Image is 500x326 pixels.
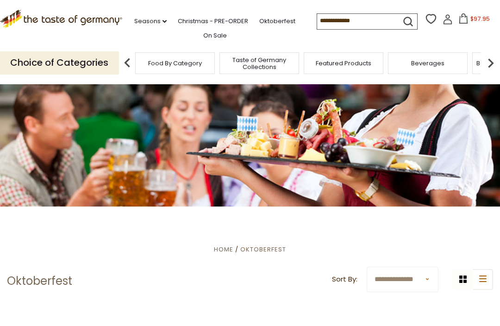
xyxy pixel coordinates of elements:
[134,16,167,26] a: Seasons
[259,16,295,26] a: Oktoberfest
[455,13,494,27] button: $97.95
[222,56,296,70] a: Taste of Germany Collections
[470,15,490,23] span: $97.95
[240,245,286,254] a: Oktoberfest
[481,54,500,72] img: next arrow
[316,60,371,67] a: Featured Products
[148,60,202,67] a: Food By Category
[411,60,444,67] a: Beverages
[7,274,72,288] h1: Oktoberfest
[332,274,357,285] label: Sort By:
[118,54,137,72] img: previous arrow
[203,31,227,41] a: On Sale
[214,245,233,254] a: Home
[178,16,248,26] a: Christmas - PRE-ORDER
